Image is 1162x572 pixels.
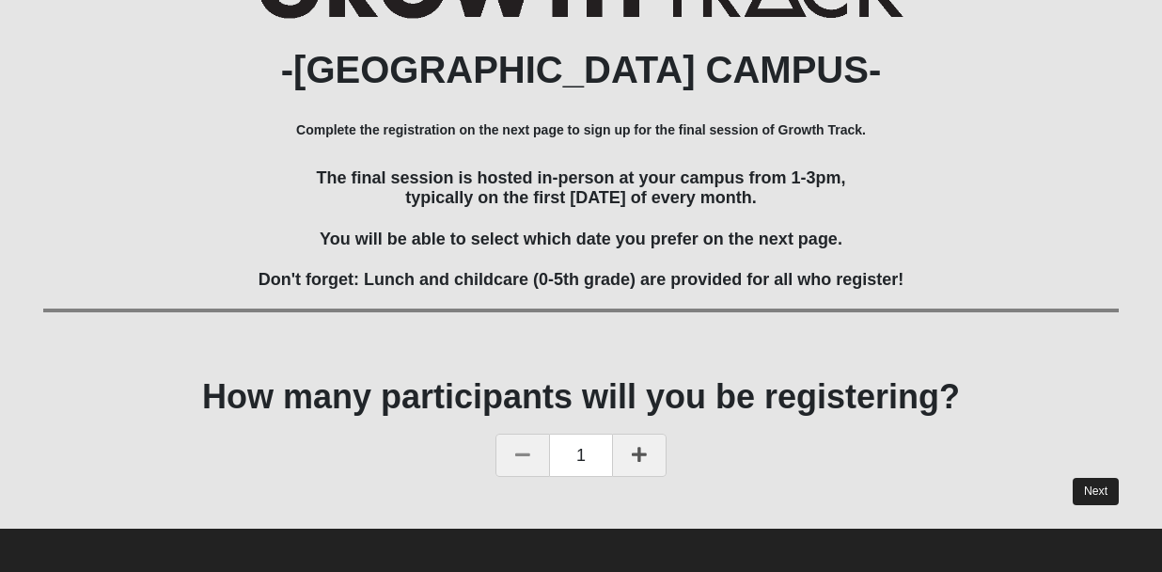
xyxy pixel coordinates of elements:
span: typically on the first [DATE] of every month. [405,188,757,207]
b: -[GEOGRAPHIC_DATA] CAMPUS- [281,49,882,90]
span: The final session is hosted in-person at your campus from 1-3pm, [316,168,845,187]
span: You will be able to select which date you prefer on the next page. [320,230,842,248]
b: Complete the registration on the next page to sign up for the final session of Growth Track. [296,122,866,137]
span: Don't forget: Lunch and childcare (0-5th grade) are provided for all who register! [259,270,903,289]
h1: How many participants will you be registering? [43,376,1119,417]
a: Next [1073,478,1119,505]
span: 1 [550,434,612,477]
